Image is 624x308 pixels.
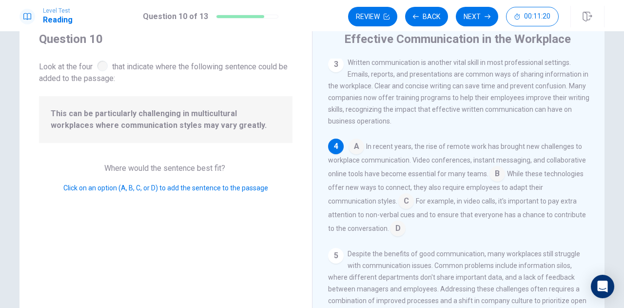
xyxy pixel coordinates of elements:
[328,139,344,154] div: 4
[104,164,227,173] span: Where would the sentence best fit?
[39,31,292,47] h4: Question 10
[51,108,281,131] span: This can be particularly challenging in multicultural workplaces where communication styles may v...
[489,166,505,182] span: B
[43,14,73,26] h1: Reading
[398,193,414,209] span: C
[63,184,268,192] span: Click on an option (A, B, C, or D) to add the sentence to the passage
[328,170,584,205] span: While these technologies offer new ways to connect, they also require employees to adapt their co...
[328,197,586,232] span: For example, in video calls, it's important to pay extra attention to non-verbal cues and to ensu...
[524,13,550,21] span: 00:11:20
[328,143,586,178] span: In recent years, the rise of remote work has brought new challenges to workplace communication. V...
[390,221,406,236] span: D
[344,31,571,47] h4: Effective Communication in the Workplace
[143,11,208,22] h1: Question 10 of 13
[43,7,73,14] span: Level Test
[348,7,397,26] button: Review
[405,7,448,26] button: Back
[328,248,344,264] div: 5
[456,7,498,26] button: Next
[591,275,614,298] div: Open Intercom Messenger
[328,57,344,72] div: 3
[39,59,292,84] span: Look at the four that indicate where the following sentence could be added to the passage:
[349,139,364,154] span: A
[506,7,559,26] button: 00:11:20
[328,59,589,125] span: Written communication is another vital skill in most professional settings. Emails, reports, and ...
